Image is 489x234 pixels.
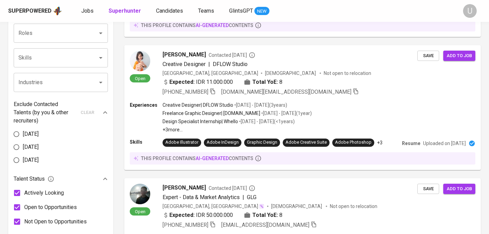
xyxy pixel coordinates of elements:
span: [DEMOGRAPHIC_DATA] [271,203,323,210]
div: Adobe Photoshop [335,139,372,146]
b: Expected: [169,78,195,86]
div: Graphic Design [247,139,277,146]
a: Open[PERSON_NAME]Contacted [DATE]Creative Designer|DFLOW Studio[GEOGRAPHIC_DATA], [GEOGRAPHIC_DAT... [124,45,481,170]
div: U [463,4,477,18]
p: Uploaded on [DATE] [423,140,466,147]
img: app logo [53,6,62,16]
a: Superpoweredapp logo [8,6,62,16]
span: [DATE] [23,130,39,138]
div: [GEOGRAPHIC_DATA], [GEOGRAPHIC_DATA] [163,203,264,210]
button: Add to job [443,51,475,61]
button: Add to job [443,184,475,194]
span: Creative Designer [163,61,206,67]
p: +3 [377,139,382,146]
svg: By Batam recruiter [249,52,255,58]
span: Talent Status [14,175,54,183]
div: IDR 11.000.000 [163,78,233,86]
span: Add to job [447,52,472,60]
b: Superhunter [109,8,141,14]
span: Add to job [447,185,472,193]
p: Design Specialist Internship | Whello [163,118,238,125]
span: Save [421,52,436,60]
p: • [DATE] - [DATE] ( 3 years ) [233,102,287,108]
span: [DOMAIN_NAME][EMAIL_ADDRESS][DOMAIN_NAME] [221,89,351,95]
span: Teams [198,8,214,14]
span: Open to Opportunities [24,203,77,211]
img: 84fb560981f8c370d276b947c2a02b2d.jpg [130,51,150,71]
p: • [DATE] - [DATE] ( <1 years ) [238,118,295,125]
div: IDR 50.000.000 [163,211,233,219]
div: Adobe InDesign [207,139,239,146]
div: Exclude Contacted Talents (by you & other recruiters)clear [14,100,108,125]
p: this profile contains contents [141,22,253,29]
span: [EMAIL_ADDRESS][DOMAIN_NAME] [221,222,309,228]
span: [PERSON_NAME] [163,184,206,192]
img: magic_wand.svg [259,204,264,209]
div: Adobe Creative Suite [285,139,327,146]
span: [DATE] [23,156,39,164]
span: | [208,60,210,68]
span: [PHONE_NUMBER] [163,222,208,228]
span: Not Open to Opportunities [24,218,87,226]
span: | [242,193,244,201]
p: Exclude Contacted Talents (by you & other recruiters) [14,100,76,125]
button: Save [417,51,439,61]
p: Creative Designer | DFLOW Studio [163,102,233,108]
a: Teams [198,7,215,15]
a: GlintsGPT NEW [229,7,269,15]
button: Open [96,28,106,38]
p: this profile contains contents [141,155,253,162]
p: Experiences [130,102,163,108]
a: Superhunter [109,7,142,15]
span: GLG [247,194,256,200]
span: [PHONE_NUMBER] [163,89,208,95]
a: Jobs [81,7,95,15]
span: AI-generated [196,23,229,28]
span: Candidates [156,8,183,14]
span: Expert - Data & Market Analytics [163,194,240,200]
span: [DEMOGRAPHIC_DATA] [265,70,317,77]
span: GlintsGPT [229,8,253,14]
b: Total YoE: [252,211,278,219]
p: Skills [130,139,163,145]
button: Save [417,184,439,194]
svg: By Batam recruiter [249,185,255,192]
p: Resume [402,140,420,147]
div: Adobe Illustrator [165,139,198,146]
b: Total YoE: [252,78,278,86]
span: Open [132,209,148,214]
p: Freelance Graphic Designer | [DOMAIN_NAME] [163,110,260,117]
div: Talent Status [14,172,108,186]
div: [GEOGRAPHIC_DATA], [GEOGRAPHIC_DATA] [163,70,258,77]
span: Save [421,185,436,193]
span: AI-generated [196,156,229,161]
span: NEW [254,8,269,15]
div: Superpowered [8,7,52,15]
button: Open [96,53,106,63]
span: Open [132,76,148,81]
p: • [DATE] - [DATE] ( 1 year ) [260,110,312,117]
span: Contacted [DATE] [209,185,255,192]
span: 8 [279,78,282,86]
p: Not open to relocation [330,203,377,210]
span: 8 [279,211,282,219]
p: +3 more ... [163,126,312,133]
b: Expected: [169,211,195,219]
p: Not open to relocation [324,70,371,77]
span: Actively Looking [24,189,64,197]
span: DFLOW Studio [213,61,248,67]
button: Open [96,78,106,87]
a: Candidates [156,7,184,15]
span: [DATE] [23,143,39,151]
span: Jobs [81,8,94,14]
img: 2cd7c387aa18073b636a46528182a815.jpg [130,184,150,204]
span: [PERSON_NAME] [163,51,206,59]
span: Contacted [DATE] [209,52,255,58]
